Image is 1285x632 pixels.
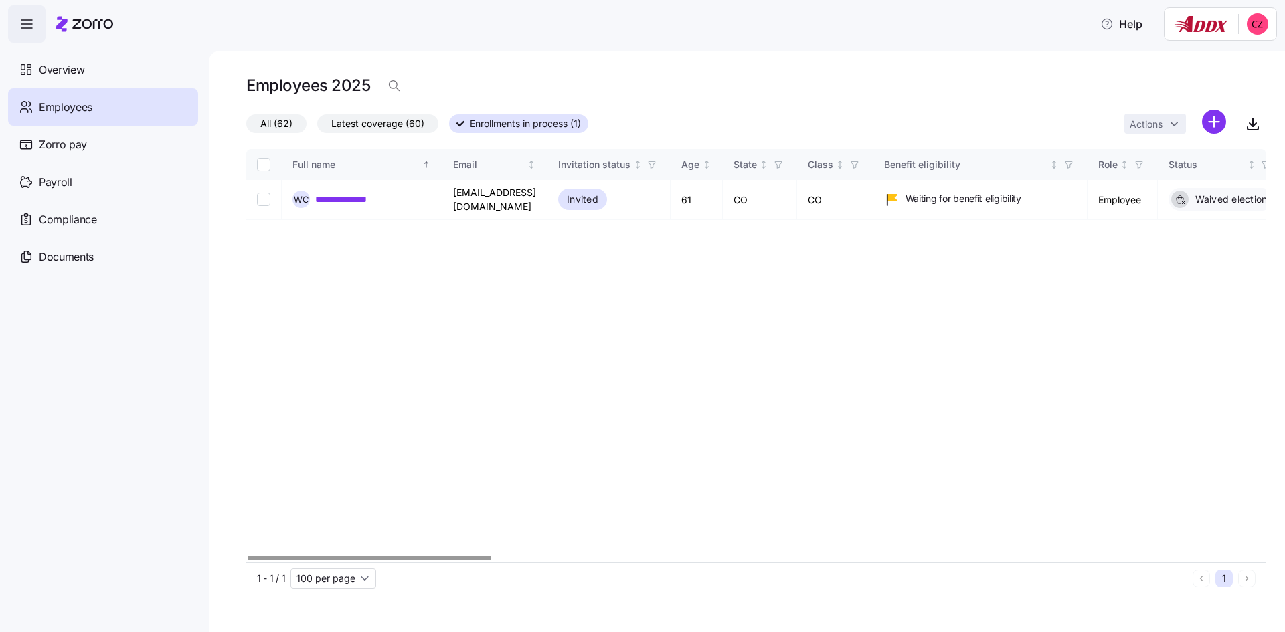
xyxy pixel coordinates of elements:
[1173,16,1227,32] img: Employer logo
[1247,160,1256,169] div: Not sorted
[39,136,87,153] span: Zorro pay
[453,157,525,172] div: Email
[671,180,723,220] td: 61
[422,160,431,169] div: Sorted ascending
[260,115,292,132] span: All (62)
[1088,149,1158,180] th: RoleNot sorted
[1098,157,1118,172] div: Role
[442,149,547,180] th: EmailNot sorted
[1215,570,1233,587] button: 1
[39,211,97,228] span: Compliance
[1193,570,1210,587] button: Previous page
[633,160,642,169] div: Not sorted
[734,157,757,172] div: State
[1049,160,1059,169] div: Not sorted
[1124,114,1186,134] button: Actions
[257,572,285,585] span: 1 - 1 / 1
[906,192,1021,205] span: Waiting for benefit eligibility
[257,193,270,206] input: Select record 1
[470,115,581,132] span: Enrollments in process (1)
[1202,110,1226,134] svg: add icon
[39,249,94,266] span: Documents
[759,160,768,169] div: Not sorted
[1169,157,1245,172] div: Status
[294,195,309,204] span: W C
[1100,16,1142,32] span: Help
[567,191,598,207] span: Invited
[527,160,536,169] div: Not sorted
[257,158,270,171] input: Select all records
[8,51,198,88] a: Overview
[1090,11,1153,37] button: Help
[1120,160,1129,169] div: Not sorted
[39,62,84,78] span: Overview
[797,180,873,220] td: CO
[723,180,797,220] td: CO
[1088,180,1158,220] td: Employee
[292,157,420,172] div: Full name
[835,160,845,169] div: Not sorted
[1238,570,1256,587] button: Next page
[8,201,198,238] a: Compliance
[558,157,630,172] div: Invitation status
[39,174,72,191] span: Payroll
[8,238,198,276] a: Documents
[282,149,442,180] th: Full nameSorted ascending
[1191,193,1268,206] span: Waived election
[702,160,711,169] div: Not sorted
[681,157,699,172] div: Age
[723,149,797,180] th: StateNot sorted
[884,157,1047,172] div: Benefit eligibility
[8,88,198,126] a: Employees
[331,115,424,132] span: Latest coverage (60)
[8,126,198,163] a: Zorro pay
[39,99,92,116] span: Employees
[547,149,671,180] th: Invitation statusNot sorted
[246,75,370,96] h1: Employees 2025
[8,163,198,201] a: Payroll
[1158,149,1285,180] th: StatusNot sorted
[1130,120,1163,129] span: Actions
[671,149,723,180] th: AgeNot sorted
[873,149,1088,180] th: Benefit eligibilityNot sorted
[1247,13,1268,35] img: 9727d2863a7081a35fb3372cb5aaeec9
[797,149,873,180] th: ClassNot sorted
[442,180,547,220] td: [EMAIL_ADDRESS][DOMAIN_NAME]
[808,157,833,172] div: Class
